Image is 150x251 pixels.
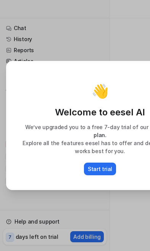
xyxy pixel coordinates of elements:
p: Start trial [88,165,112,173]
button: Start trial [84,163,116,175]
p: 👋 [92,83,109,99]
